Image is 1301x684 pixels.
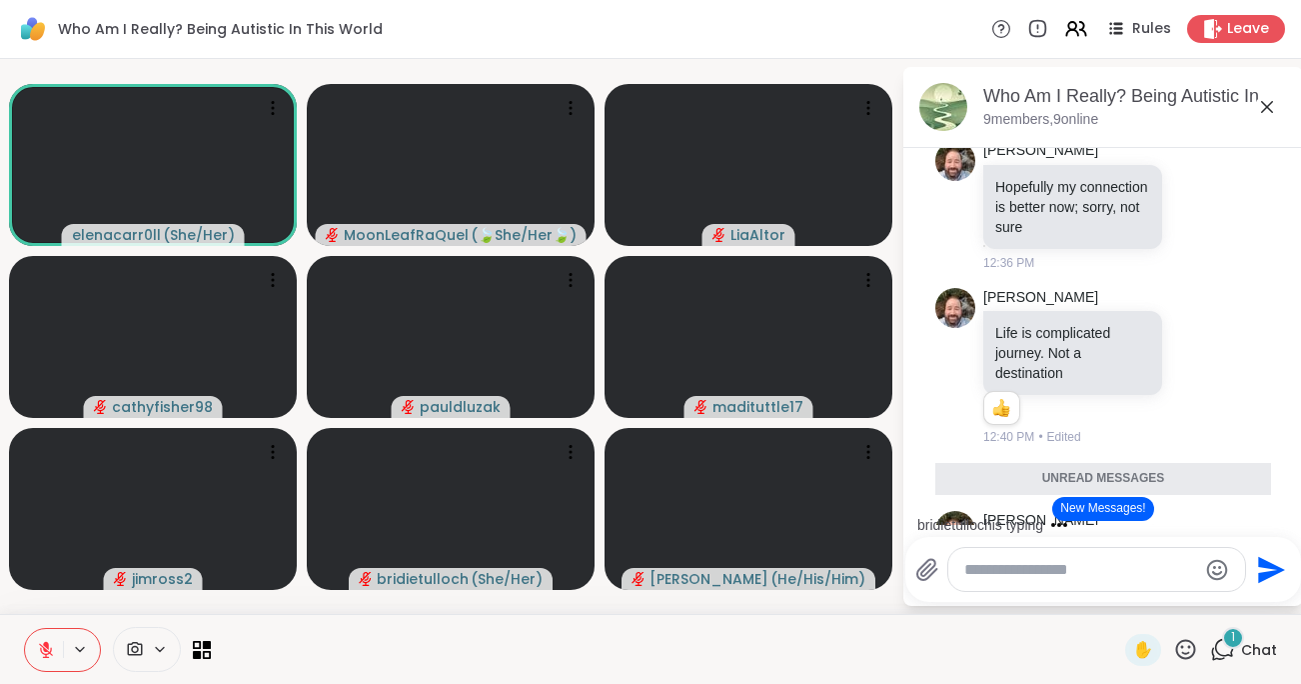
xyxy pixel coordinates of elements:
[917,515,1043,535] div: bridietulloch is typing
[471,225,577,245] span: ( 🍃She/Her🍃 )
[377,569,469,589] span: bridietulloch
[935,463,1271,495] div: Unread messages
[1133,638,1153,662] span: ✋
[112,397,213,417] span: cathyfisher98
[1241,640,1277,660] span: Chat
[359,572,373,586] span: audio-muted
[964,560,1197,580] textarea: Type your message
[983,254,1034,272] span: 12:36 PM
[983,110,1098,130] p: 9 members, 9 online
[935,288,975,328] img: https://sharewell-space-live.sfo3.digitaloceanspaces.com/user-generated/3d855412-782e-477c-9099-c...
[995,323,1150,383] p: Life is complicated journey. Not a destination
[420,397,501,417] span: pauldluzak
[919,83,967,131] img: Who Am I Really? Being Autistic In This World, Oct 10
[730,225,785,245] span: LiaAltor
[344,225,469,245] span: MoonLeafRaQuel
[16,12,50,46] img: ShareWell Logomark
[770,569,865,589] span: ( He/His/Him )
[58,19,383,39] span: Who Am I Really? Being Autistic In This World
[1038,428,1042,446] span: •
[694,400,708,414] span: audio-muted
[326,228,340,242] span: audio-muted
[712,228,726,242] span: audio-muted
[983,141,1098,161] a: [PERSON_NAME]
[402,400,416,414] span: audio-muted
[632,572,646,586] span: audio-muted
[990,400,1011,416] button: Reactions: like
[935,141,975,181] img: https://sharewell-space-live.sfo3.digitaloceanspaces.com/user-generated/3d855412-782e-477c-9099-c...
[132,569,193,589] span: jimross2
[1132,19,1171,39] span: Rules
[712,397,803,417] span: madituttle17
[984,392,1019,424] div: Reaction list
[1052,497,1153,521] button: New Messages!
[1231,629,1235,646] span: 1
[983,428,1034,446] span: 12:40 PM
[983,288,1098,308] a: [PERSON_NAME]
[1246,547,1291,592] button: Send
[94,400,108,414] span: audio-muted
[471,569,543,589] span: ( She/Her )
[995,177,1150,237] p: Hopefully my connection is better now; sorry, not sure
[114,572,128,586] span: audio-muted
[650,569,768,589] span: [PERSON_NAME]
[163,225,235,245] span: ( She/Her )
[1227,19,1269,39] span: Leave
[72,225,161,245] span: elenacarr0ll
[1205,558,1229,582] button: Emoji picker
[1047,428,1081,446] span: Edited
[983,84,1287,109] div: Who Am I Really? Being Autistic In This World, [DATE]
